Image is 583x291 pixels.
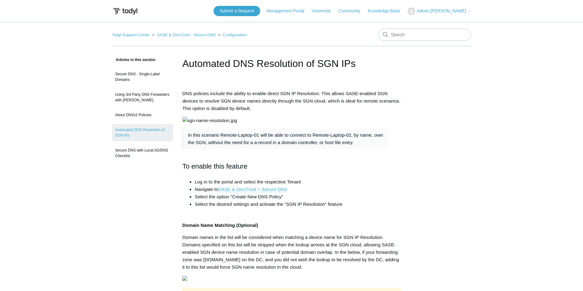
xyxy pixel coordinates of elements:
a: Knowledge Base [368,8,406,14]
span: Admin-[PERSON_NAME] [417,8,466,13]
button: Admin-[PERSON_NAME] [408,7,471,15]
img: 16982449121939 [182,276,187,281]
a: University [312,8,337,14]
blockquote: In this scenario Remote-Laptop-01 will be able to connect to Remote-Laptop-02, by name, over the ... [182,129,388,149]
img: sgn-name-resolution.jpg [182,117,237,124]
li: SASE & ZeroTrust - Secure DNS [151,33,217,37]
h2: To enable this feature [182,161,401,172]
span: Articles in this section [112,58,155,62]
li: Select the option "Create New DNS Policy" [195,193,401,201]
a: SASE & ZeroTrust - Secure DNS [157,33,216,37]
a: Community [338,8,366,14]
a: Automated DNS Resolution of SGN IPs [112,124,173,141]
li: Configuration [217,33,247,37]
li: Todyl Support Center [112,33,151,37]
h1: Automated DNS Resolution of SGN IPs [182,56,401,71]
a: Submit a Request [214,6,260,16]
strong: Domain Name Matching (Optional) [182,223,258,228]
p: Domain names in the list will be considered when matching a device name for SGN IP Resolution. Do... [182,234,401,271]
li: Navigate to [195,186,401,193]
a: Management Portal [266,8,310,14]
a: Secure DNS with Local AD/DNS Checklist [112,144,173,162]
a: Using 3rd Party DNS Forwarders with [PERSON_NAME] [112,89,173,106]
li: Log in to the portal and select the respective Tenant [195,178,401,186]
a: SASE & ZeroTrust > Secure DNS [218,187,287,192]
a: Configuration [223,33,247,37]
p: DNS policies include the ability to enable direct SGN IP Resolution. This allows SASE-enabled SGN... [182,90,401,112]
a: About DNSv2 Policies [112,109,173,121]
img: Todyl Support Center Help Center home page [112,6,138,17]
li: Select the desired settings and activate the "SGN IP Resolution" feature [195,201,401,208]
input: Search [378,29,471,41]
a: Todyl Support Center [112,33,150,37]
a: Secure DNS - Single-Label Domains [112,68,173,86]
